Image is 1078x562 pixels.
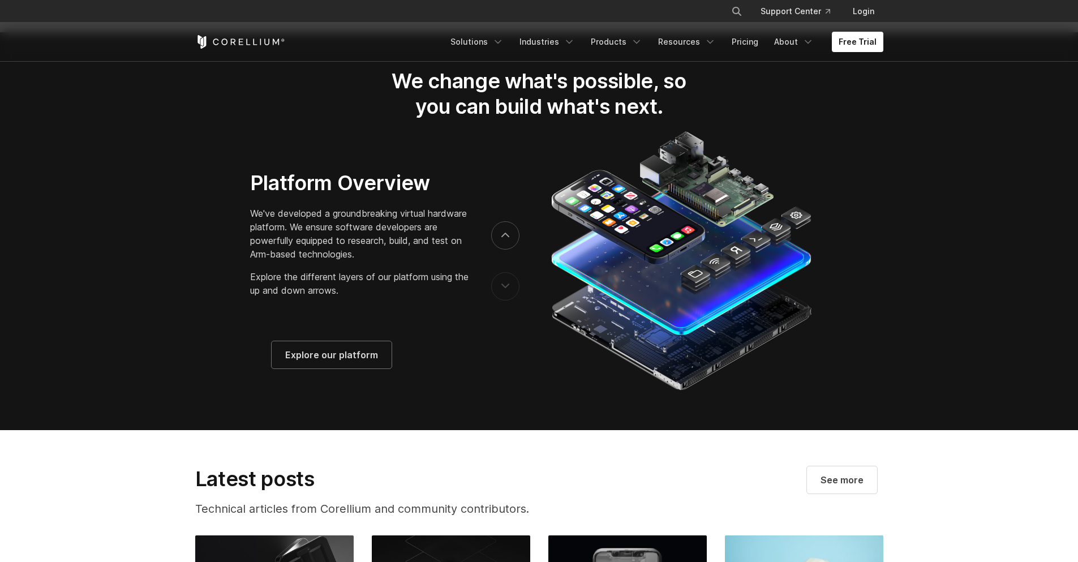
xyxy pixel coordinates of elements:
[832,32,883,52] a: Free Trial
[751,1,839,22] a: Support Center
[285,348,378,362] span: Explore our platform
[373,68,706,119] h2: We change what's possible, so you can build what's next.
[718,1,883,22] div: Navigation Menu
[195,35,285,49] a: Corellium Home
[727,1,747,22] button: Search
[546,128,815,394] img: Corellium_Platform_RPI_Full_470
[491,221,519,250] button: next
[444,32,510,52] a: Solutions
[250,170,469,195] h3: Platform Overview
[821,473,864,487] span: See more
[444,32,883,52] div: Navigation Menu
[844,1,883,22] a: Login
[195,500,581,517] p: Technical articles from Corellium and community contributors.
[513,32,582,52] a: Industries
[725,32,765,52] a: Pricing
[250,207,469,261] p: We've developed a groundbreaking virtual hardware platform. We ensure software developers are pow...
[767,32,821,52] a: About
[491,272,519,301] button: previous
[807,466,877,494] a: Visit our blog
[584,32,649,52] a: Products
[195,466,581,491] h2: Latest posts
[651,32,723,52] a: Resources
[250,270,469,297] p: Explore the different layers of our platform using the up and down arrows.
[272,341,392,368] a: Explore our platform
